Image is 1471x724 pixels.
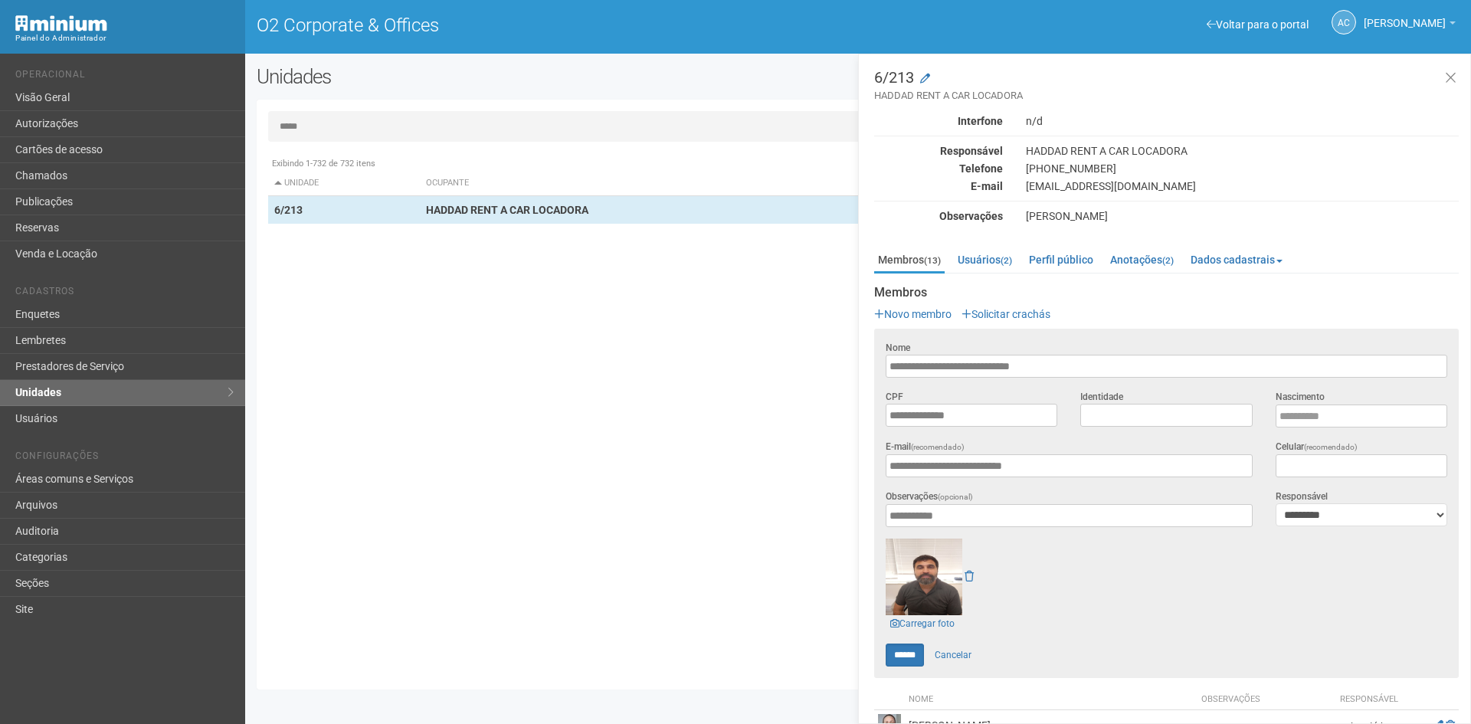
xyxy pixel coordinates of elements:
div: HADDAD RENT A CAR LOCADORA [1014,144,1470,158]
label: E-mail [886,440,965,454]
a: Voltar para o portal [1207,18,1309,31]
small: (13) [924,255,941,266]
small: (2) [1001,255,1012,266]
span: (recomendado) [911,443,965,451]
a: AC [1332,10,1356,34]
li: Cadastros [15,286,234,302]
strong: HADDAD RENT A CAR LOCADORA [426,204,588,216]
div: n/d [1014,114,1470,128]
strong: 6/213 [274,204,303,216]
a: Usuários(2) [954,248,1016,271]
th: Observações [1197,690,1332,710]
a: Remover [965,570,974,582]
img: user.png [886,539,962,615]
span: (opcional) [938,493,973,501]
label: Nascimento [1276,390,1325,404]
div: Painel do Administrador [15,31,234,45]
strong: Membros [874,286,1459,300]
div: Telefone [863,162,1014,175]
a: Carregar foto [886,615,959,632]
label: Identidade [1080,390,1123,404]
a: [PERSON_NAME] [1364,19,1456,31]
div: Observações [863,209,1014,223]
label: Celular [1276,440,1358,454]
a: Cancelar [926,644,980,667]
div: Interfone [863,114,1014,128]
div: Exibindo 1-732 de 732 itens [268,157,1448,171]
a: Anotações(2) [1106,248,1178,271]
h3: 6/213 [874,70,1459,103]
small: HADDAD RENT A CAR LOCADORA [874,89,1459,103]
th: Responsável [1331,690,1407,710]
label: Nome [886,341,910,355]
th: Ocupante: activate to sort column ascending [420,171,940,196]
li: Operacional [15,69,234,85]
label: CPF [886,390,903,404]
a: Modificar a unidade [920,71,930,87]
a: Solicitar crachás [962,308,1050,320]
div: [PERSON_NAME] [1014,209,1470,223]
small: (2) [1162,255,1174,266]
h2: Unidades [257,65,745,88]
div: [EMAIL_ADDRESS][DOMAIN_NAME] [1014,179,1470,193]
span: Ana Carla de Carvalho Silva [1364,2,1446,29]
th: Nome [905,690,1197,710]
h1: O2 Corporate & Offices [257,15,847,35]
th: Unidade: activate to sort column descending [268,171,420,196]
a: Novo membro [874,308,952,320]
a: Membros(13) [874,248,945,274]
li: Configurações [15,450,234,467]
div: [PHONE_NUMBER] [1014,162,1470,175]
div: Responsável [863,144,1014,158]
img: Minium [15,15,107,31]
a: Perfil público [1025,248,1097,271]
span: (recomendado) [1304,443,1358,451]
label: Observações [886,490,973,504]
div: E-mail [863,179,1014,193]
a: Dados cadastrais [1187,248,1286,271]
label: Responsável [1276,490,1328,503]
